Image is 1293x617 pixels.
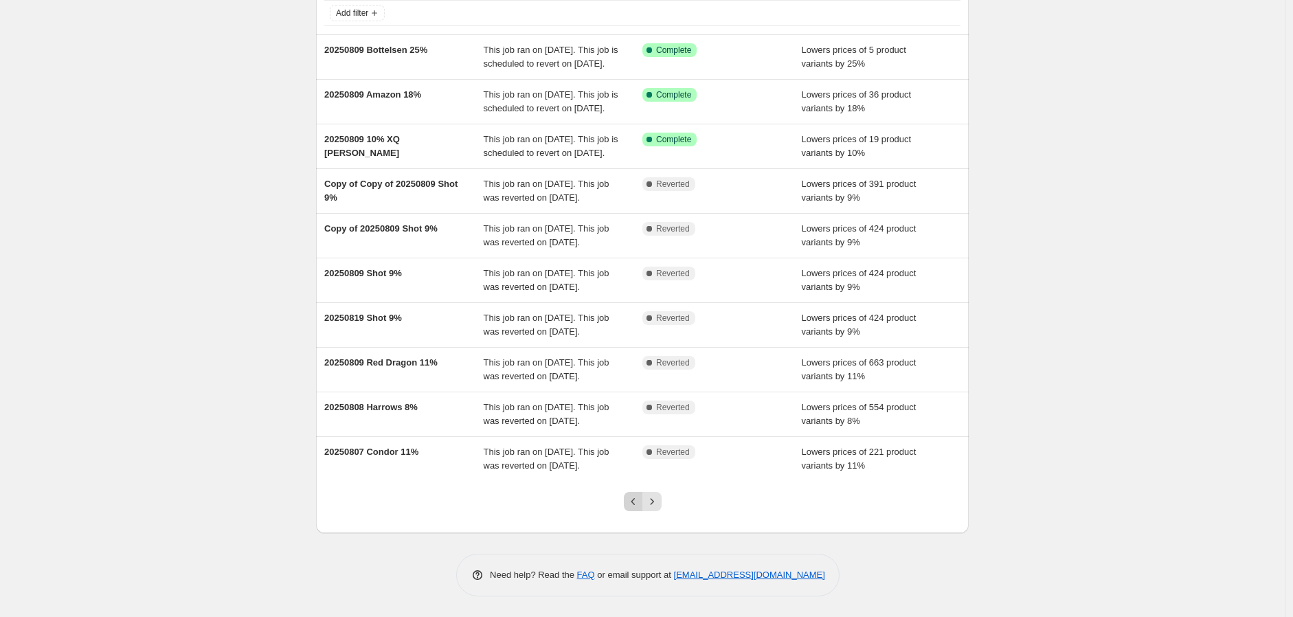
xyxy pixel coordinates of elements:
[324,402,418,412] span: 20250808 Harrows 8%
[656,89,691,100] span: Complete
[324,268,402,278] span: 20250809 Shot 9%
[330,5,385,21] button: Add filter
[656,402,690,413] span: Reverted
[802,402,917,426] span: Lowers prices of 554 product variants by 8%
[324,357,438,368] span: 20250809 Red Dragon 11%
[324,134,400,158] span: 20250809 10% XQ [PERSON_NAME]
[656,313,690,324] span: Reverted
[624,492,662,511] nav: Pagination
[656,447,690,458] span: Reverted
[802,357,917,381] span: Lowers prices of 663 product variants by 11%
[802,447,917,471] span: Lowers prices of 221 product variants by 11%
[802,223,917,247] span: Lowers prices of 424 product variants by 9%
[324,447,418,457] span: 20250807 Condor 11%
[484,313,609,337] span: This job ran on [DATE]. This job was reverted on [DATE].
[802,45,906,69] span: Lowers prices of 5 product variants by 25%
[484,179,609,203] span: This job ran on [DATE]. This job was reverted on [DATE].
[324,89,421,100] span: 20250809 Amazon 18%
[656,357,690,368] span: Reverted
[484,447,609,471] span: This job ran on [DATE]. This job was reverted on [DATE].
[324,45,427,55] span: 20250809 Bottelsen 25%
[324,313,402,323] span: 20250819 Shot 9%
[484,223,609,247] span: This job ran on [DATE]. This job was reverted on [DATE].
[802,268,917,292] span: Lowers prices of 424 product variants by 9%
[490,570,577,580] span: Need help? Read the
[802,179,917,203] span: Lowers prices of 391 product variants by 9%
[484,402,609,426] span: This job ran on [DATE]. This job was reverted on [DATE].
[802,313,917,337] span: Lowers prices of 424 product variants by 9%
[484,89,618,113] span: This job ran on [DATE]. This job is scheduled to revert on [DATE].
[324,179,458,203] span: Copy of Copy of 20250809 Shot 9%
[656,179,690,190] span: Reverted
[656,134,691,145] span: Complete
[802,134,912,158] span: Lowers prices of 19 product variants by 10%
[577,570,595,580] a: FAQ
[656,223,690,234] span: Reverted
[484,45,618,69] span: This job ran on [DATE]. This job is scheduled to revert on [DATE].
[624,492,643,511] button: Previous
[656,45,691,56] span: Complete
[324,223,438,234] span: Copy of 20250809 Shot 9%
[336,8,368,19] span: Add filter
[674,570,825,580] a: [EMAIL_ADDRESS][DOMAIN_NAME]
[595,570,674,580] span: or email support at
[484,268,609,292] span: This job ran on [DATE]. This job was reverted on [DATE].
[802,89,912,113] span: Lowers prices of 36 product variants by 18%
[642,492,662,511] button: Next
[484,134,618,158] span: This job ran on [DATE]. This job is scheduled to revert on [DATE].
[656,268,690,279] span: Reverted
[484,357,609,381] span: This job ran on [DATE]. This job was reverted on [DATE].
